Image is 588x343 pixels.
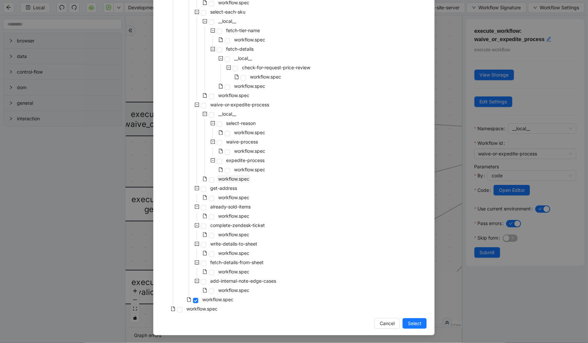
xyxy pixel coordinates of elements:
span: workflow.spec [202,297,233,302]
span: fetch-tier-name [226,28,260,33]
span: workflow.spec [233,36,267,44]
span: minus-square [219,56,223,61]
span: workflow.spec [234,83,265,89]
span: __local__ [234,55,252,61]
span: file [219,130,223,135]
span: fetch-details [226,46,254,52]
span: minus-square [211,140,215,144]
span: add-internal-note-edge-cases [209,277,277,285]
span: minus-square [195,186,199,191]
span: check-for-request-price-review [242,65,310,70]
span: workflow.spec [217,175,251,183]
span: workflow.spec [217,194,251,201]
span: file [203,251,207,256]
span: fetch-tier-name [225,27,261,34]
span: workflow.spec [185,305,219,313]
span: check-for-request-price-review [241,64,312,72]
span: get-address [209,184,238,192]
span: __local__ [218,18,236,24]
span: workflow.spec [201,296,235,304]
span: minus-square [195,223,199,228]
span: select-each-sku [210,9,245,15]
span: already-sold-items [210,204,251,209]
span: workflow.spec [234,37,265,42]
span: workflow.spec [234,167,265,172]
span: workflow.spec [218,287,249,293]
span: file [203,288,207,293]
span: workflow.spec [234,148,265,154]
span: workflow.spec [217,231,251,239]
span: workflow.spec [217,91,251,99]
span: add-internal-note-edge-cases [210,278,276,284]
span: select-each-sku [209,8,247,16]
span: minus-square [226,65,231,70]
span: write-details-to-sheet [209,240,259,248]
span: complete-zendesk-ticket [210,222,265,228]
span: file [234,75,239,79]
span: minus-square [203,19,207,24]
span: workflow.spec [217,212,251,220]
span: minus-square [211,121,215,126]
span: minus-square [211,47,215,51]
span: expedite-process [226,157,265,163]
span: workflow.spec [217,249,251,257]
span: complete-zendesk-ticket [209,221,266,229]
span: file [219,37,223,42]
span: file [219,167,223,172]
span: workflow.spec [186,306,218,312]
span: minus-square [195,204,199,209]
span: waive-process [225,138,259,146]
span: workflow.spec [217,268,251,276]
span: __local__ [233,54,253,62]
span: file [203,232,207,237]
span: workflow.spec [218,269,249,274]
span: minus-square [203,112,207,116]
span: file [219,84,223,88]
button: Cancel [374,318,400,329]
span: minus-square [195,242,199,246]
span: minus-square [211,28,215,33]
span: workflow.spec [218,250,249,256]
span: minus-square [195,10,199,14]
span: workflow.spec [218,176,249,182]
span: workflow.spec [217,286,251,294]
span: workflow.spec [233,82,267,90]
span: workflow.spec [218,232,249,237]
span: workflow.spec [218,195,249,200]
span: minus-square [195,279,199,283]
span: file [219,149,223,153]
span: file [203,93,207,98]
span: Cancel [380,320,395,327]
span: file [187,297,191,302]
span: workflow.spec [233,166,267,174]
span: __local__ [217,17,237,25]
span: workflow.spec [249,73,282,81]
span: waive-or-expedite-process [209,101,270,109]
span: file [171,307,175,311]
span: waive-process [226,139,258,144]
span: workflow.spec [233,147,267,155]
span: file [203,269,207,274]
span: waive-or-expedite-process [210,102,269,107]
span: __local__ [217,110,237,118]
span: get-address [210,185,237,191]
span: expedite-process [225,156,266,164]
span: workflow.spec [218,213,249,219]
span: minus-square [195,260,199,265]
span: Select [408,320,421,327]
span: file [203,177,207,181]
span: select-reason [225,119,257,127]
span: minus-square [211,158,215,163]
span: workflow.spec [234,130,265,135]
span: fetch-details-from-sheet [210,259,264,265]
button: Select [403,318,427,329]
span: workflow.spec [250,74,281,80]
span: fetch-details [225,45,255,53]
span: file [203,0,207,5]
span: file [203,214,207,218]
span: already-sold-items [209,203,252,211]
span: workflow.spec [233,129,267,137]
span: write-details-to-sheet [210,241,257,247]
span: select-reason [226,120,256,126]
span: minus-square [195,102,199,107]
